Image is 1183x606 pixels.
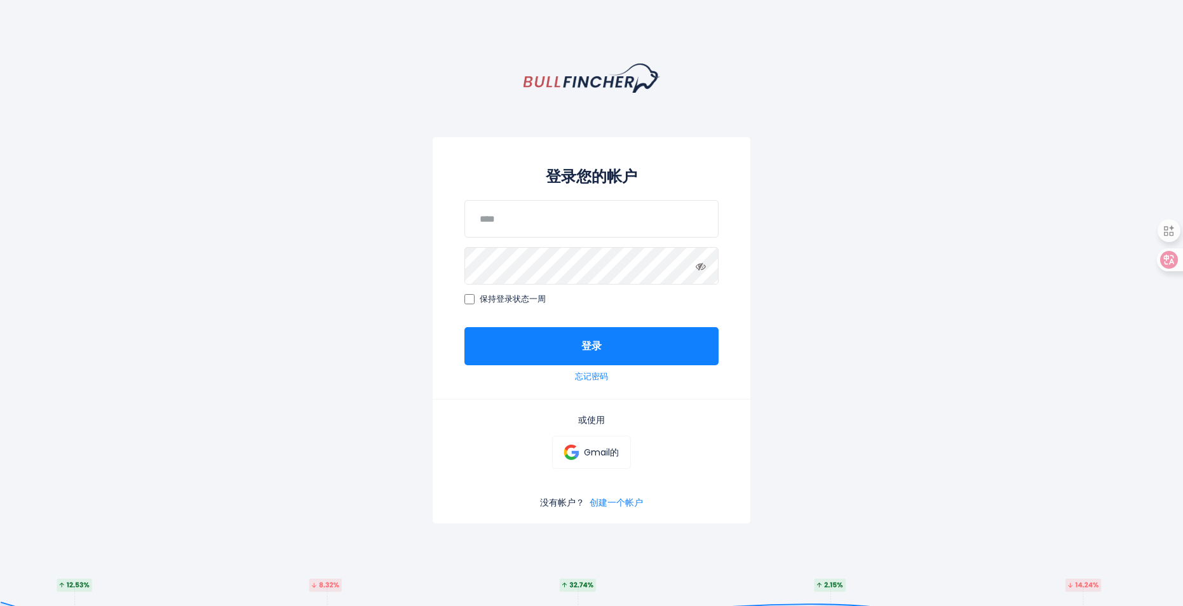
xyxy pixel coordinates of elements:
a: 创建一个帐户 [590,497,643,508]
span: 保持登录状态一周 [480,294,546,305]
p: 没有帐户？ [540,497,585,508]
input: 保持登录状态一周 [464,294,475,304]
p: Gmail的 [584,447,619,458]
button: 登录 [464,327,719,365]
a: Gmail的 [552,436,630,469]
a: 忘记密码 [575,372,608,382]
p: 或使用 [464,414,719,426]
h2: 登录您的帐户 [464,165,719,187]
a: 首页 [524,64,660,93]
